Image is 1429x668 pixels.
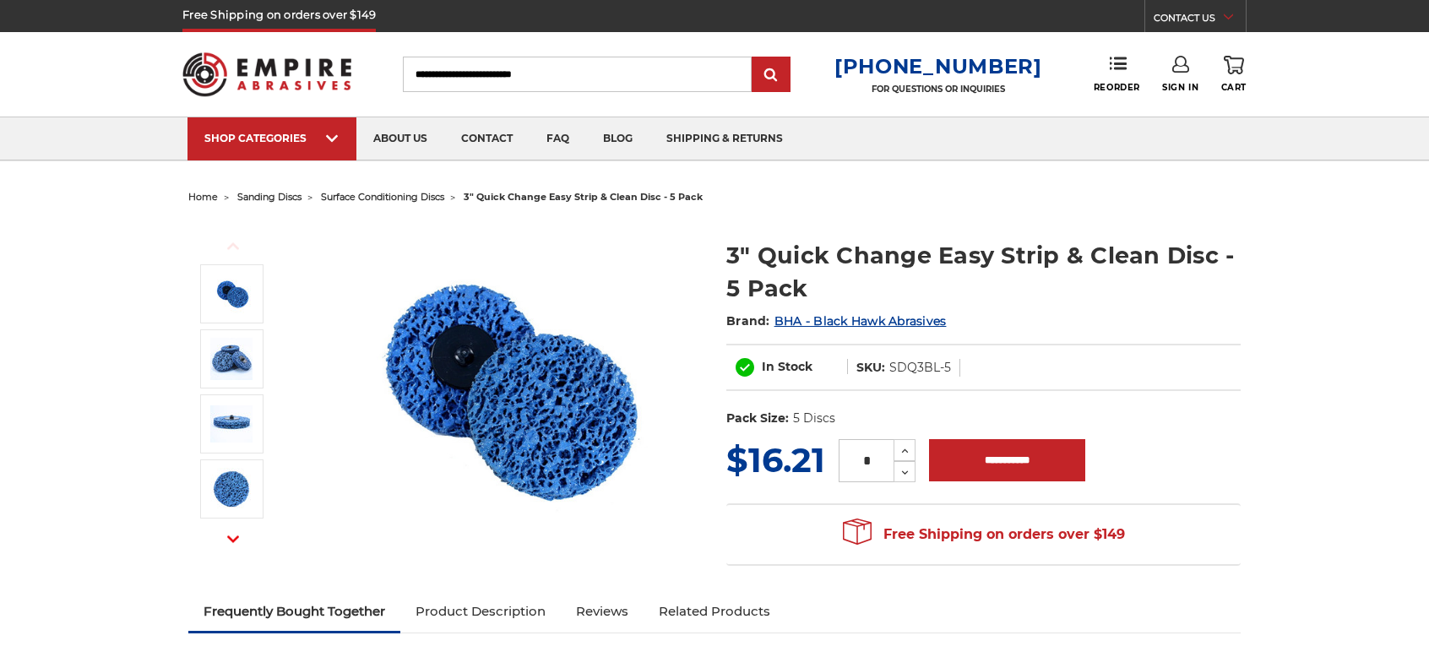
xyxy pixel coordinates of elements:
[586,117,649,160] a: blog
[726,239,1241,305] h1: 3" Quick Change Easy Strip & Clean Disc - 5 Pack
[213,228,253,264] button: Previous
[182,41,351,107] img: Empire Abrasives
[856,359,885,377] dt: SKU:
[834,84,1042,95] p: FOR QUESTIONS OR INQUIRIES
[188,593,400,630] a: Frequently Bought Together
[356,117,444,160] a: about us
[726,410,789,427] dt: Pack Size:
[210,468,253,510] img: paint and rust stripping material of 3 inch quick change discs
[561,593,644,630] a: Reviews
[444,117,530,160] a: contact
[726,313,770,329] span: Brand:
[762,359,812,374] span: In Stock
[843,518,1125,551] span: Free Shipping on orders over $149
[754,58,788,92] input: Submit
[649,117,800,160] a: shipping & returns
[834,54,1042,79] a: [PHONE_NUMBER]
[400,593,561,630] a: Product Description
[188,191,218,203] a: home
[1094,82,1140,93] span: Reorder
[644,593,785,630] a: Related Products
[1154,8,1246,32] a: CONTACT US
[793,410,835,427] dd: 5 Discs
[1221,82,1247,93] span: Cart
[210,338,253,380] img: BHA 3" strip and clean roll on discs, 5 pack
[530,117,586,160] a: faq
[321,191,444,203] a: surface conditioning discs
[204,132,340,144] div: SHOP CATEGORIES
[464,191,703,203] span: 3" quick change easy strip & clean disc - 5 pack
[889,359,951,377] dd: SDQ3BL-5
[213,521,253,557] button: Next
[210,405,253,443] img: quick change attachment on 3 inch strip it discs
[1162,82,1198,93] span: Sign In
[726,439,825,481] span: $16.21
[1221,56,1247,93] a: Cart
[334,221,671,557] img: 3 inch blue strip it quick change discs by BHA
[1094,56,1140,92] a: Reorder
[237,191,302,203] a: sanding discs
[210,273,253,315] img: 3 inch blue strip it quick change discs by BHA
[774,313,947,329] a: BHA - Black Hawk Abrasives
